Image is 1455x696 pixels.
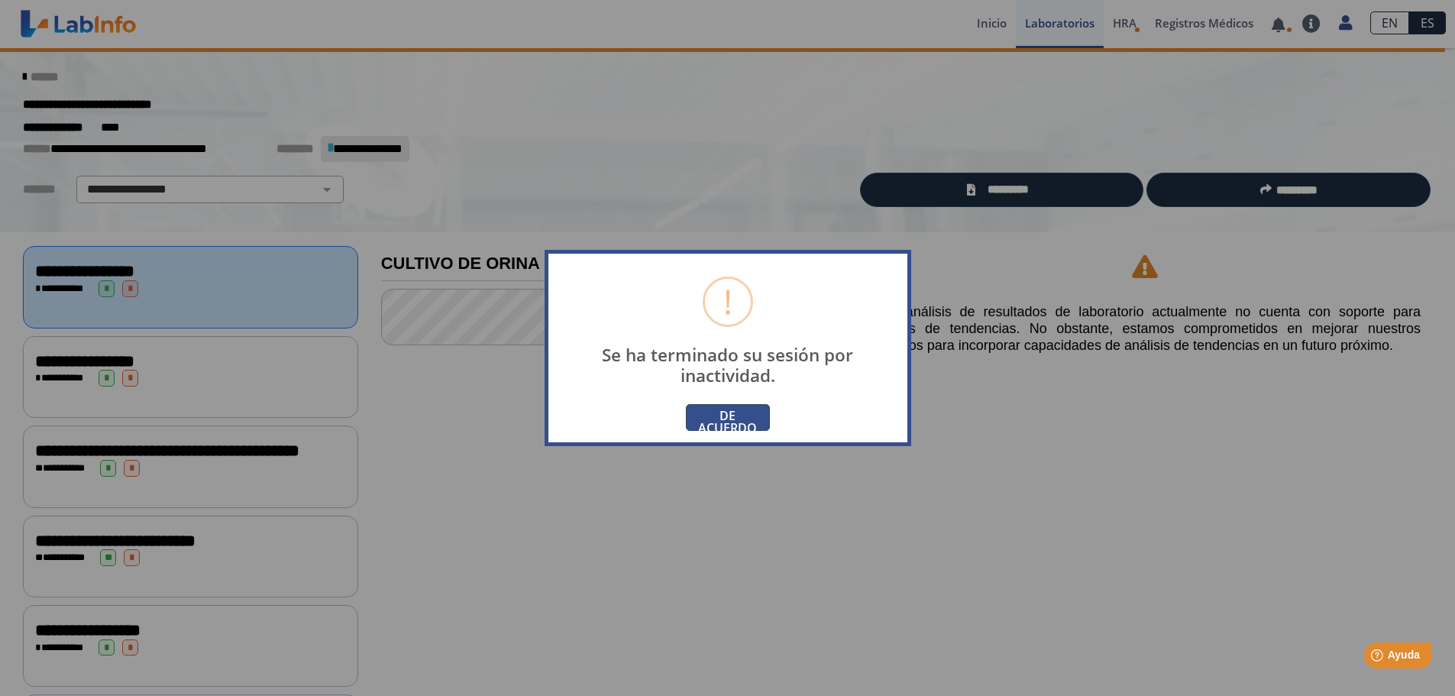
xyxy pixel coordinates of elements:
[698,407,757,436] font: DE ACUERDO
[686,404,770,431] button: DE ACUERDO
[1319,636,1438,679] iframe: Lanzador de widgets de ayuda
[723,278,732,325] font: !
[602,343,853,387] font: Se ha terminado su sesión por inactividad.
